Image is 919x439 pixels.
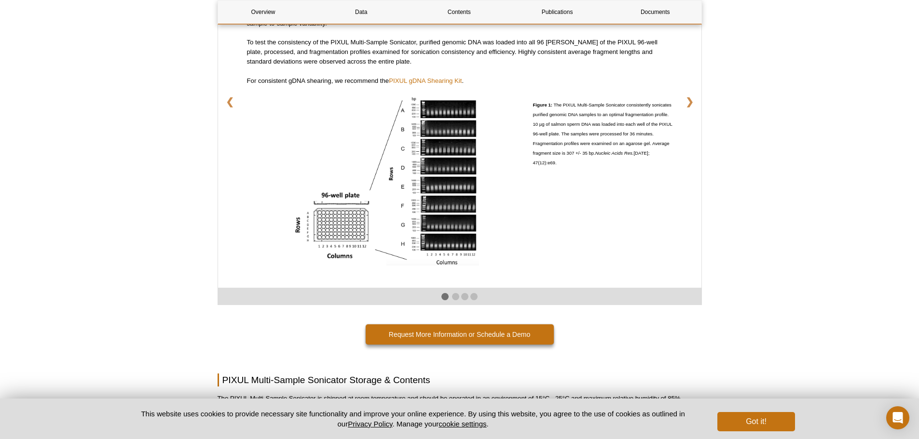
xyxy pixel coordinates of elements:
strong: Figure 1: [533,102,553,107]
a: ❯ [678,89,701,114]
p: To test the consistency of the PIXUL Multi-Sample Sonicator, purified genomic DNA was loaded into... [247,38,672,67]
button: cookie settings [439,420,486,428]
p: This website uses cookies to provide necessary site functionality and improve your online experie... [124,409,702,429]
a: Overview [218,0,309,24]
a: Data [316,0,407,24]
p: The PIXUL Multi-Sample Sonicator is shipped at room temperature and should be operated in an envi... [218,394,702,403]
a: PIXUL gDNA Shearing Kit [389,77,462,84]
a: Publications [512,0,603,24]
p: For consistent gDNA shearing, we recommend the . [247,76,672,86]
span: The PIXUL Multi-Sample Sonicator consistently sonicates purified genomic DNA samples to an optima... [533,102,672,165]
img: DNA Shearing Consistency with the PIXUL Instrument [293,95,479,266]
em: Nucleic Acids Res. [595,150,634,156]
a: Privacy Policy [348,420,392,428]
button: Got it! [717,412,795,431]
a: Request More Information or Schedule a Demo [366,324,554,345]
div: Open Intercom Messenger [886,406,909,429]
h2: PIXUL Multi-Sample Sonicator Storage & Contents [218,373,702,386]
a: ❮ [218,89,242,114]
a: Documents [610,0,700,24]
a: Contents [414,0,505,24]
